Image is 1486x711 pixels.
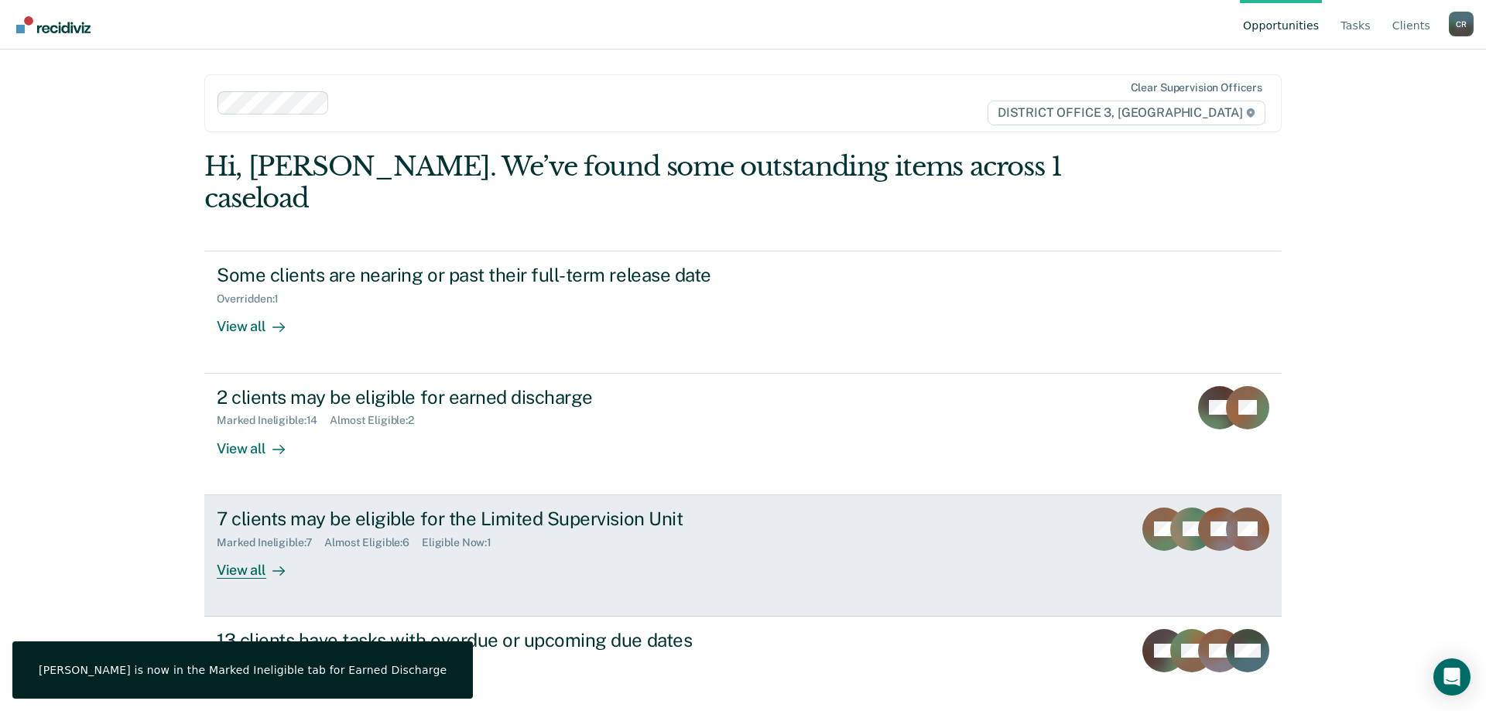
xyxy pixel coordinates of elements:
button: Profile dropdown button [1449,12,1474,36]
div: View all [217,306,303,336]
div: 13 clients have tasks with overdue or upcoming due dates [217,629,760,651]
div: Marked Ineligible : 7 [217,536,324,549]
a: Some clients are nearing or past their full-term release dateOverridden:1View all [204,251,1282,373]
span: DISTRICT OFFICE 3, [GEOGRAPHIC_DATA] [988,101,1265,125]
div: Clear supervision officers [1131,81,1262,94]
div: 2 clients may be eligible for earned discharge [217,386,760,408]
a: 2 clients may be eligible for earned dischargeMarked Ineligible:14Almost Eligible:2View all [204,374,1282,495]
div: C R [1449,12,1474,36]
div: Almost Eligible : 2 [330,414,426,427]
div: Open Intercom Messenger [1433,658,1471,696]
div: Almost Eligible : 6 [324,536,422,549]
div: Overridden : 1 [217,292,291,306]
div: Marked Ineligible : 14 [217,414,330,427]
div: Some clients are nearing or past their full-term release date [217,264,760,286]
a: 7 clients may be eligible for the Limited Supervision UnitMarked Ineligible:7Almost Eligible:6Eli... [204,495,1282,617]
div: Eligible Now : 1 [422,536,504,549]
div: View all [217,549,303,579]
div: View all [217,427,303,457]
div: Hi, [PERSON_NAME]. We’ve found some outstanding items across 1 caseload [204,151,1067,214]
div: [PERSON_NAME] is now in the Marked Ineligible tab for Earned Discharge [39,663,447,677]
div: 7 clients may be eligible for the Limited Supervision Unit [217,508,760,530]
img: Recidiviz [16,16,91,33]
